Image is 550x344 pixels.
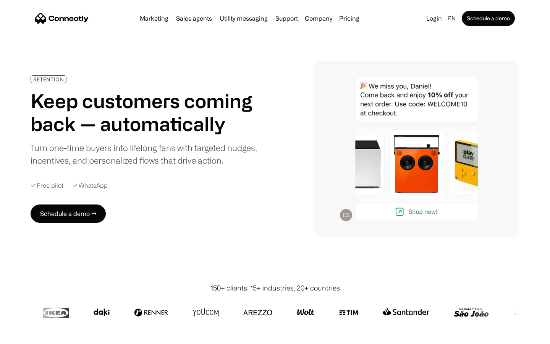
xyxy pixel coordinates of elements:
[448,13,456,24] div: en
[33,76,64,82] div: RETENTION
[173,15,215,21] a: Sales agents
[31,182,63,189] div: ✓ Free pilot
[217,15,271,21] a: Utility messaging
[305,13,332,24] div: Company
[31,141,263,167] div: Turn one-time buyers into lifelong fans with targeted nudges, incentives, and personalized flows ...
[73,182,108,189] div: ✓ WhatsApp
[31,89,263,135] h1: Keep customers coming back — automatically
[31,204,106,223] a: Schedule a demo →
[462,11,515,26] a: Schedule a demo
[137,15,171,21] a: Marketing
[272,15,301,21] a: Support
[15,331,46,341] ul: Language list
[336,15,362,21] a: Pricing
[8,330,46,341] aside: Language selected: English
[210,283,340,293] div: 150+ clients, 15+ industries, 20+ countries
[423,13,445,24] a: Login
